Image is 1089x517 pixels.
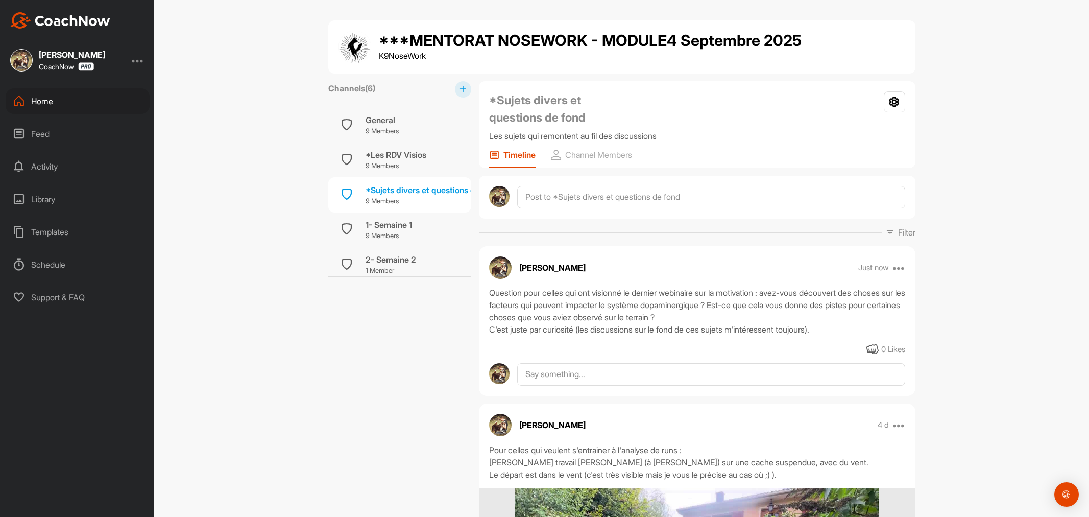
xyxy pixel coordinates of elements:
div: Question pour celles qui ont visionné le dernier webinaire sur la motivation : avez-vous découver... [489,287,905,336]
img: CoachNow Pro [78,62,94,71]
div: Support & FAQ [6,285,150,310]
div: [PERSON_NAME] [39,51,105,59]
p: K9NoseWork [379,50,802,62]
p: Channel Members [565,150,632,160]
img: group [338,31,371,63]
div: Pour celles qui veulent s'entrainer à l'analyse de runs : [PERSON_NAME] travail [PERSON_NAME] (à ... [489,444,905,481]
p: Les sujets qui remontent au fil des discussions [489,130,657,142]
p: 9 Members [366,231,412,241]
p: Filter [898,226,915,239]
p: [PERSON_NAME] [519,419,586,431]
img: avatar [489,414,512,436]
div: 0 Likes [881,344,905,356]
div: Feed [6,121,150,147]
div: CoachNow [39,62,94,71]
p: 4 d [878,420,889,430]
div: Home [6,88,150,114]
p: 9 Members [366,161,426,171]
p: 9 Members [366,196,499,206]
div: *Les RDV Visios [366,149,426,161]
p: [PERSON_NAME] [519,262,586,274]
p: 9 Members [366,126,399,136]
div: *Sujets divers et questions de fond [366,184,499,196]
img: avatar [489,363,510,384]
div: 2- Semaine 2 [366,253,416,266]
p: 1 Member [366,266,416,276]
h2: *Sujets divers et questions de fond [489,91,627,126]
img: avatar [489,256,512,279]
img: CoachNow [10,12,110,29]
div: Schedule [6,252,150,277]
label: Channels ( 6 ) [328,82,375,95]
p: Timeline [503,150,536,160]
div: Library [6,186,150,212]
div: Templates [6,219,150,245]
div: Activity [6,154,150,179]
p: Just now [858,263,889,273]
div: 1- Semaine 1 [366,219,412,231]
div: General [366,114,399,126]
img: square_4d35b6447a1165ac022d29d6669d2ae5.jpg [10,49,33,72]
h1: ***MENTORAT NOSEWORK - MODULE4 Septembre 2025 [379,32,802,50]
div: Open Intercom Messenger [1054,482,1079,507]
img: avatar [489,186,510,207]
